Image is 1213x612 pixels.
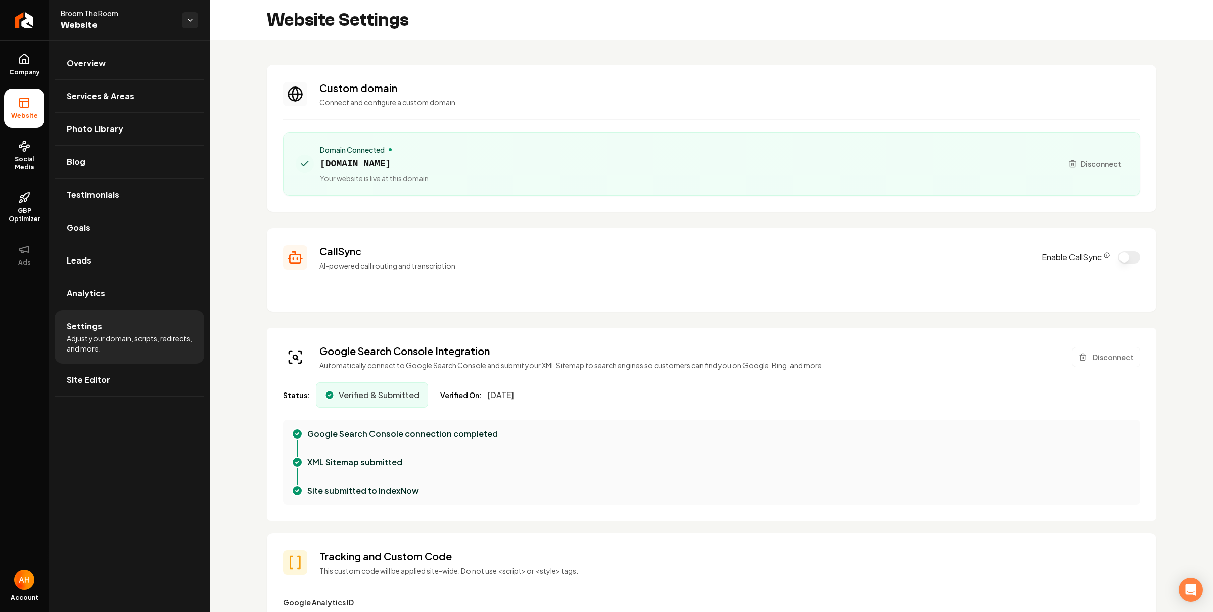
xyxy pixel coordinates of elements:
[319,549,1140,563] h3: Tracking and Custom Code
[67,189,119,201] span: Testimonials
[4,207,44,223] span: GBP Optimizer
[55,179,204,211] a: Testimonials
[1062,155,1128,173] button: Disconnect
[4,235,44,275] button: Ads
[55,47,204,79] a: Overview
[319,360,824,370] p: Automatically connect to Google Search Console and submit your XML Sitemap to search engines so c...
[67,123,123,135] span: Photo Library
[319,260,1030,271] p: AI-powered call routing and transcription
[67,333,192,354] span: Adjust your domain, scripts, redirects, and more.
[319,244,1030,258] h3: CallSync
[4,184,44,231] a: GBP Optimizer
[1081,159,1122,169] span: Disconnect
[4,45,44,84] a: Company
[1042,251,1110,264] label: Enable CallSync
[5,68,44,76] span: Company
[4,132,44,180] a: Social Media
[320,173,429,183] span: Your website is live at this domain
[440,390,482,400] span: Verified On:
[14,570,34,590] img: Anthony Hurgoi
[55,211,204,244] a: Goals
[488,389,514,401] span: [DATE]
[61,18,174,32] span: Website
[67,222,90,234] span: Goals
[67,254,91,267] span: Leads
[320,157,429,171] span: [DOMAIN_NAME]
[11,594,38,602] span: Account
[55,80,204,112] a: Services & Areas
[1072,347,1140,367] button: Disconnect
[15,12,34,28] img: Rebolt Logo
[14,570,34,590] button: Open user button
[55,146,204,178] a: Blog
[283,390,310,400] span: Status:
[55,277,204,310] a: Analytics
[267,10,409,30] h2: Website Settings
[1179,578,1203,602] div: Open Intercom Messenger
[320,145,385,155] span: Domain Connected
[307,428,498,440] p: Google Search Console connection completed
[67,156,85,168] span: Blog
[55,244,204,277] a: Leads
[319,97,1140,107] p: Connect and configure a custom domain.
[67,90,134,102] span: Services & Areas
[7,112,42,120] span: Website
[55,113,204,145] a: Photo Library
[307,456,402,468] p: XML Sitemap submitted
[14,258,35,267] span: Ads
[339,389,419,401] span: Verified & Submitted
[307,485,419,497] p: Site submitted to IndexNow
[319,565,1140,576] p: This custom code will be applied site-wide. Do not use <script> or <style> tags.
[67,57,106,69] span: Overview
[61,8,174,18] span: Broom The Room
[4,155,44,171] span: Social Media
[319,344,824,358] h3: Google Search Console Integration
[55,364,204,396] a: Site Editor
[67,287,105,299] span: Analytics
[283,598,354,607] label: Google Analytics ID
[1104,252,1110,258] button: CallSync Info
[319,81,1140,95] h3: Custom domain
[67,374,110,386] span: Site Editor
[67,320,102,332] span: Settings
